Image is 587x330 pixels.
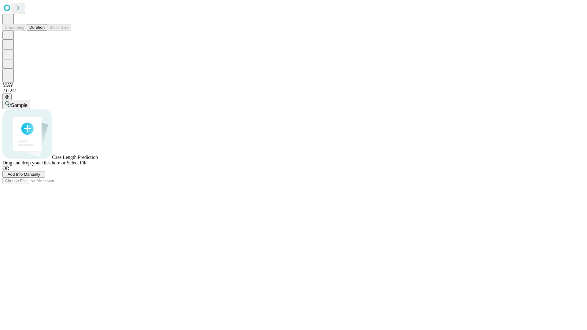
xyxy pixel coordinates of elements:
[67,160,87,165] span: Select File
[8,172,40,177] span: Add Info Manually
[2,88,585,94] div: 2.0.241
[2,160,65,165] span: Drag and drop your files here or
[2,94,12,100] button: @
[5,94,9,99] span: @
[2,82,585,88] div: MAY
[2,24,27,31] button: Smoothing
[2,166,9,171] span: OR
[27,24,47,31] button: Duration
[52,155,98,160] span: Case Length Prediction
[11,103,28,108] span: Sample
[2,100,30,109] button: Sample
[47,24,71,31] button: Block Size
[2,171,45,178] button: Add Info Manually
